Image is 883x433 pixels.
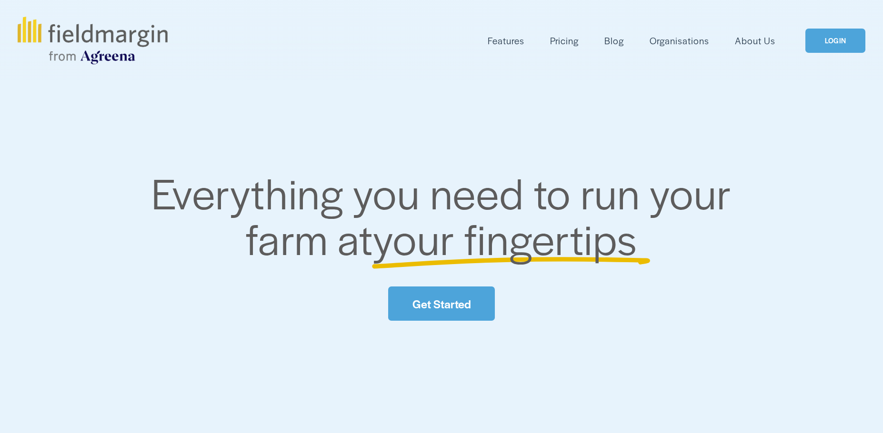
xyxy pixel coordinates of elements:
span: Features [488,34,524,48]
img: fieldmargin.com [18,17,167,64]
a: About Us [735,33,775,49]
a: Get Started [388,286,495,320]
a: LOGIN [805,29,865,53]
a: Blog [604,33,624,49]
span: your fingertips [373,208,637,267]
a: Organisations [650,33,709,49]
a: Pricing [550,33,579,49]
span: Everything you need to run your farm at [151,162,742,267]
a: folder dropdown [488,33,524,49]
